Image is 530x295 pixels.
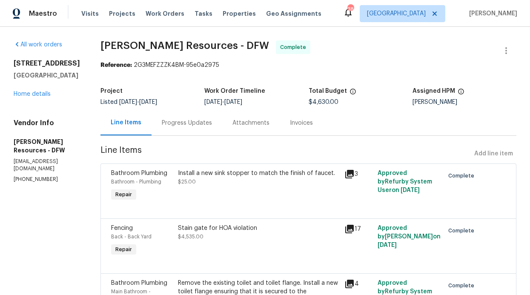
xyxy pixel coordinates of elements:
b: Reference: [100,62,132,68]
span: Visits [81,9,99,18]
span: $25.00 [178,179,196,184]
span: $4,630.00 [309,99,338,105]
span: Bathroom - Plumbing [111,179,161,184]
span: Complete [448,172,478,180]
div: 2G3MEFZZZK4BM-95e0a2975 [100,61,516,69]
span: Back - Back Yard [111,234,152,239]
span: The hpm assigned to this work order. [458,88,464,99]
div: Invoices [290,119,313,127]
span: Properties [223,9,256,18]
p: [EMAIL_ADDRESS][DOMAIN_NAME] [14,158,80,172]
span: Bathroom Plumbing [111,280,167,286]
div: Progress Updates [162,119,212,127]
span: Repair [112,190,135,199]
span: Maestro [29,9,57,18]
span: Bathroom Plumbing [111,170,167,176]
span: The total cost of line items that have been proposed by Opendoor. This sum includes line items th... [350,88,356,99]
h5: Work Order Timeline [204,88,265,94]
span: [DATE] [224,99,242,105]
div: 3 [344,169,372,179]
span: Line Items [100,146,471,162]
span: [DATE] [378,242,397,248]
p: [PHONE_NUMBER] [14,176,80,183]
span: Work Orders [146,9,184,18]
div: 38 [347,5,353,14]
span: $4,535.00 [178,234,203,239]
h5: [PERSON_NAME] Resources - DFW [14,137,80,155]
span: [DATE] [119,99,137,105]
span: Geo Assignments [266,9,321,18]
a: Home details [14,91,51,97]
div: [PERSON_NAME] [413,99,516,105]
span: Complete [448,281,478,290]
div: Line Items [111,118,141,127]
span: - [204,99,242,105]
span: Fencing [111,225,133,231]
h5: Total Budget [309,88,347,94]
span: [DATE] [401,187,420,193]
span: Complete [448,226,478,235]
span: [GEOGRAPHIC_DATA] [367,9,426,18]
span: [DATE] [204,99,222,105]
div: Stain gate for HOA violation [178,224,339,232]
div: 17 [344,224,372,234]
span: Projects [109,9,135,18]
span: Approved by Refurby System User on [378,170,432,193]
a: All work orders [14,42,62,48]
span: Tasks [195,11,212,17]
div: Attachments [232,119,269,127]
h5: Assigned HPM [413,88,455,94]
h4: Vendor Info [14,119,80,127]
h5: [GEOGRAPHIC_DATA] [14,71,80,80]
span: [DATE] [139,99,157,105]
span: [PERSON_NAME] [466,9,517,18]
span: Approved by [PERSON_NAME] on [378,225,441,248]
span: - [119,99,157,105]
div: Install a new sink stopper to match the finish of faucet. [178,169,339,178]
h5: Project [100,88,123,94]
span: [PERSON_NAME] Resources - DFW [100,40,269,51]
span: Listed [100,99,157,105]
span: Repair [112,245,135,254]
div: 4 [344,279,372,289]
h2: [STREET_ADDRESS] [14,59,80,68]
span: Complete [280,43,309,52]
